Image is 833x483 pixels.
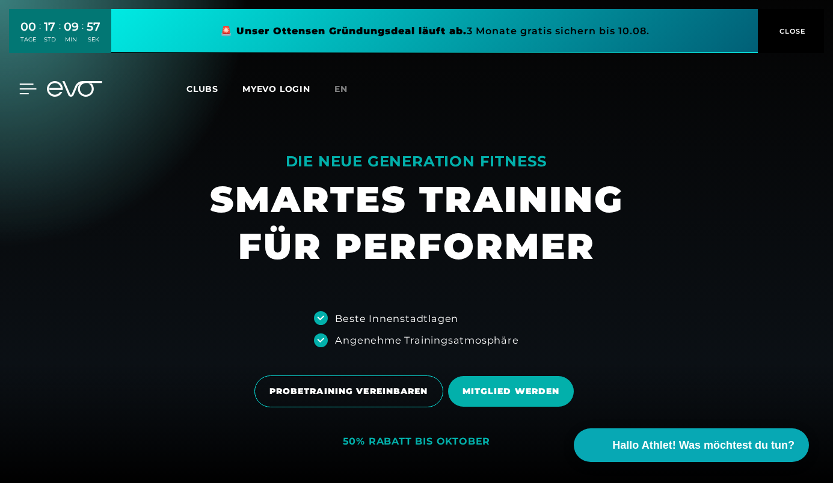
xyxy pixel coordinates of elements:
[448,367,579,416] a: MITGLIED WERDEN
[334,82,362,96] a: en
[335,311,458,326] div: Beste Innenstadtlagen
[87,18,100,35] div: 57
[463,385,560,398] span: MITGLIED WERDEN
[335,333,518,347] div: Angenehme Trainingsatmosphäre
[44,35,56,44] div: STD
[186,83,242,94] a: Clubs
[59,19,61,51] div: :
[20,35,36,44] div: TAGE
[64,18,79,35] div: 09
[254,366,448,416] a: PROBETRAINING VEREINBAREN
[612,437,795,454] span: Hallo Athlet! Was möchtest du tun?
[87,35,100,44] div: SEK
[335,295,490,309] div: 100% Fokus auf dein Training
[186,84,218,94] span: Clubs
[20,18,36,35] div: 00
[82,19,84,51] div: :
[758,9,824,53] button: CLOSE
[776,26,806,37] span: CLOSE
[574,428,809,462] button: Hallo Athlet! Was möchtest du tun?
[334,84,348,94] span: en
[269,385,428,398] span: PROBETRAINING VEREINBAREN
[39,19,41,51] div: :
[210,176,624,270] h1: SMARTES TRAINING FÜR PERFORMER
[210,152,624,171] div: DIE NEUE GENERATION FITNESS
[64,35,79,44] div: MIN
[343,436,491,448] div: 50% RABATT BIS OKTOBER
[44,18,56,35] div: 17
[242,84,310,94] a: MYEVO LOGIN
